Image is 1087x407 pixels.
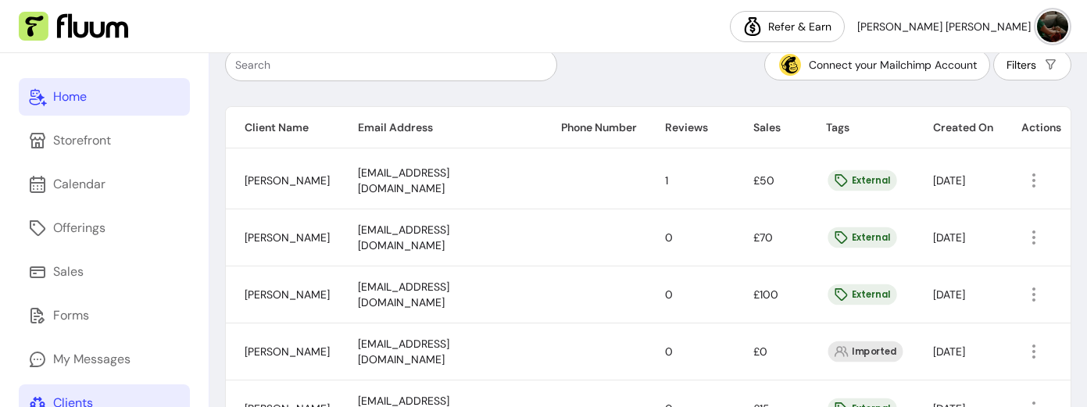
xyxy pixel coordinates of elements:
[828,341,903,362] div: Imported
[665,287,673,302] span: 0
[753,287,778,302] span: £100
[53,87,87,106] div: Home
[358,223,449,252] span: [EMAIL_ADDRESS][DOMAIN_NAME]
[857,19,1031,34] span: [PERSON_NAME] [PERSON_NAME]
[735,107,807,148] th: Sales
[764,49,990,80] button: Connect your Mailchimp Account
[753,230,773,245] span: £70
[245,345,330,359] span: [PERSON_NAME]
[245,287,330,302] span: [PERSON_NAME]
[53,131,111,150] div: Storefront
[226,107,339,148] th: Client Name
[828,227,896,248] div: External
[53,262,84,281] div: Sales
[542,107,646,148] th: Phone Number
[753,173,774,187] span: £50
[53,219,105,237] div: Offerings
[665,345,673,359] span: 0
[730,11,845,42] a: Refer & Earn
[1003,107,1071,148] th: Actions
[19,341,190,378] a: My Messages
[933,287,965,302] span: [DATE]
[665,173,668,187] span: 1
[1037,11,1068,42] img: avatar
[993,49,1071,80] button: Filters
[19,297,190,334] a: Forms
[828,284,896,305] div: External
[53,350,131,369] div: My Messages
[339,107,542,148] th: Email Address
[358,166,449,195] span: [EMAIL_ADDRESS][DOMAIN_NAME]
[778,52,803,77] img: Mailchimp Icon
[358,337,449,366] span: [EMAIL_ADDRESS][DOMAIN_NAME]
[857,11,1068,42] button: avatar[PERSON_NAME] [PERSON_NAME]
[19,12,128,41] img: Fluum Logo
[933,230,965,245] span: [DATE]
[53,306,89,325] div: Forms
[807,107,914,148] th: Tags
[933,345,965,359] span: [DATE]
[19,166,190,203] a: Calendar
[665,230,673,245] span: 0
[245,230,330,245] span: [PERSON_NAME]
[19,122,190,159] a: Storefront
[933,173,965,187] span: [DATE]
[753,345,767,359] span: £0
[646,107,735,148] th: Reviews
[53,175,105,194] div: Calendar
[235,57,547,73] input: Search
[19,78,190,116] a: Home
[358,280,449,309] span: [EMAIL_ADDRESS][DOMAIN_NAME]
[914,107,1003,148] th: Created On
[245,173,330,187] span: [PERSON_NAME]
[19,209,190,247] a: Offerings
[19,253,190,291] a: Sales
[828,170,896,191] div: External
